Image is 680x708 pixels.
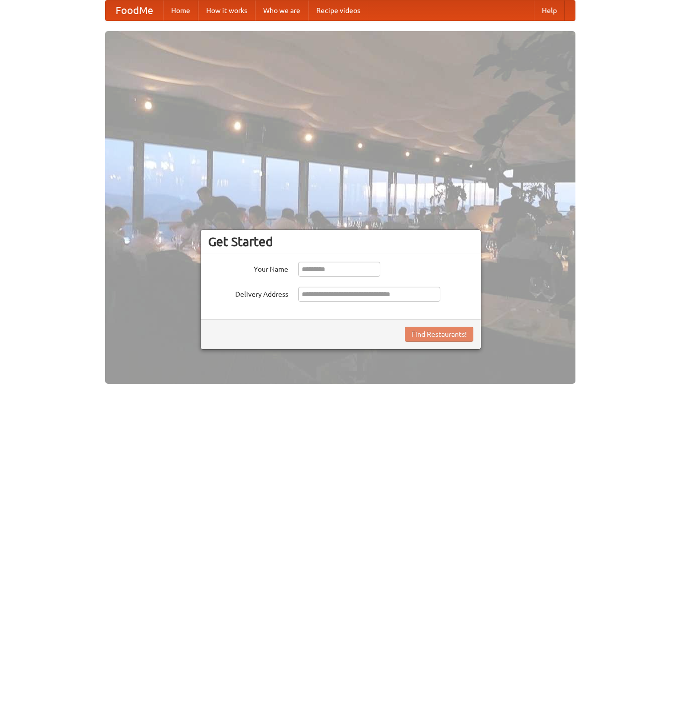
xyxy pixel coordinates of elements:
[208,234,473,249] h3: Get Started
[255,1,308,21] a: Who we are
[405,327,473,342] button: Find Restaurants!
[106,1,163,21] a: FoodMe
[163,1,198,21] a: Home
[308,1,368,21] a: Recipe videos
[534,1,565,21] a: Help
[198,1,255,21] a: How it works
[208,287,288,299] label: Delivery Address
[208,262,288,274] label: Your Name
